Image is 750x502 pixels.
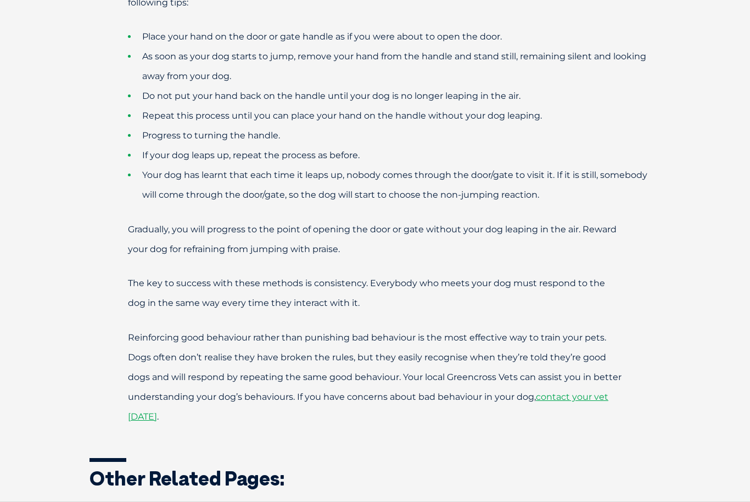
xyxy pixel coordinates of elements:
[142,111,542,121] span: Repeat this process until you can place your hand on the handle without your dog leaping.
[128,225,617,255] span: Gradually, you will progress to the point of opening the door or gate without your dog leaping in...
[142,170,647,200] span: Your dog has learnt that each time it leaps up, nobody comes through the door/gate to visit it. I...
[142,131,280,141] span: Progress to turning the handle.
[142,32,502,42] span: Place your hand on the door or gate handle as if you were about to open the door.
[142,150,360,161] span: If your dog leaps up, repeat the process as before.
[142,91,520,102] span: Do not put your hand back on the handle until your dog is no longer leaping in the air.
[157,412,159,422] span: .
[128,392,608,422] a: contact your vet [DATE]
[89,469,661,489] h3: Other related pages:
[128,333,622,403] span: Reinforcing good behaviour rather than punishing bad behaviour is the most effective way to train...
[142,52,646,82] span: As soon as your dog starts to jump, remove your hand from the handle and stand still, remaining s...
[128,278,605,309] span: The key to success with these methods is consistency. Everybody who meets your dog must respond t...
